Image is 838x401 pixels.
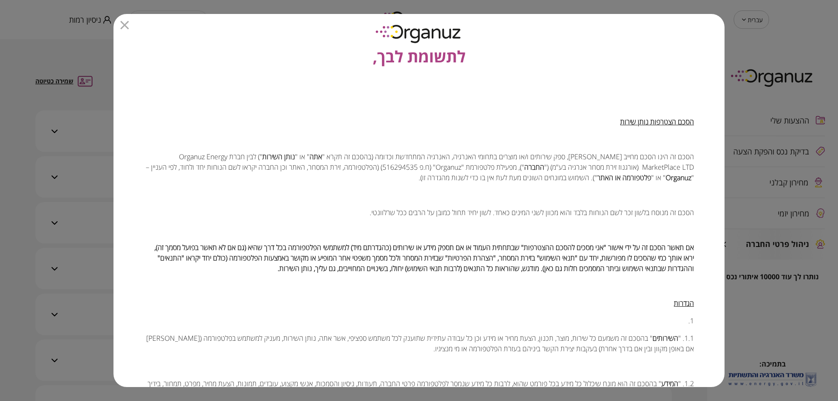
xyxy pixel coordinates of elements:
[144,315,694,326] p: 1.
[524,162,544,172] strong: החברה
[155,243,694,273] strong: אם תאשר הסכם זה על ידי אישור "אני מסכים להסכם ההצטרפות" שבתחתית העמוד או אם תספק מידע או שירותים ...
[309,152,322,161] strong: אתה
[144,333,694,354] p: 1.1. " " בהסכם זה משמעם כל שירות, מוצר, תכנון, הצעת מחיר או מידע וכן כל עבודה עתידית שתוענק לכל מ...
[369,21,469,46] img: logo
[674,298,694,308] strong: הגדרות
[373,46,466,67] span: לתשומת לבך,
[262,152,295,161] strong: נותן השירות
[653,333,678,343] strong: השירותים
[661,379,678,388] strong: המידע
[620,117,694,127] strong: הסכם הצטרפות נותן שירות
[597,173,651,182] strong: פלטפורמה או האתר
[144,207,694,218] p: הסכם זה מנוסח בלשון זכר לשם הנוחות בלבד והוא מכוון לשני המינים כאחד. לשון יחיד תחול כמובן על הרבי...
[144,378,694,399] p: 1.2. " " בהסכם זה הוא מונח שיכלול כל מידע בכל פורמט שהוא, לרבות כל מידע שנמסר לפלטפורמה פרטי החבר...
[144,151,694,183] p: הסכם זה הינו הסכם מחייב [PERSON_NAME], ספק שירותים ו/או מוצרים בתחומי האנרגיה, האנרגיה המתחדשת וכ...
[666,173,691,182] strong: Organuz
